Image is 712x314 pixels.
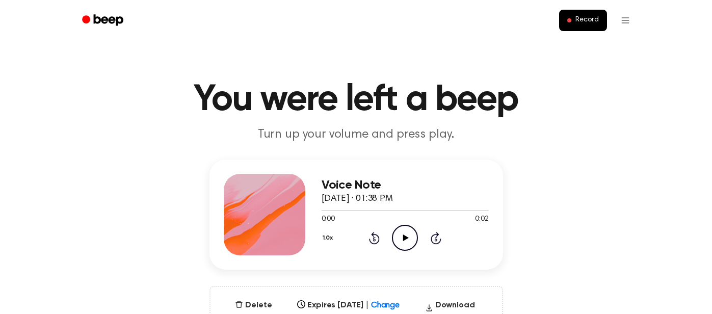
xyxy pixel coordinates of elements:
h3: Voice Note [322,178,489,192]
a: Beep [75,11,133,31]
p: Turn up your volume and press play. [161,126,552,143]
button: Delete [231,299,276,311]
span: [DATE] · 01:38 PM [322,194,393,203]
button: Open menu [613,8,638,33]
h1: You were left a beep [95,82,617,118]
span: Record [575,16,598,25]
span: 0:00 [322,214,335,225]
button: Record [559,10,606,31]
button: 1.0x [322,229,337,247]
span: 0:02 [475,214,488,225]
